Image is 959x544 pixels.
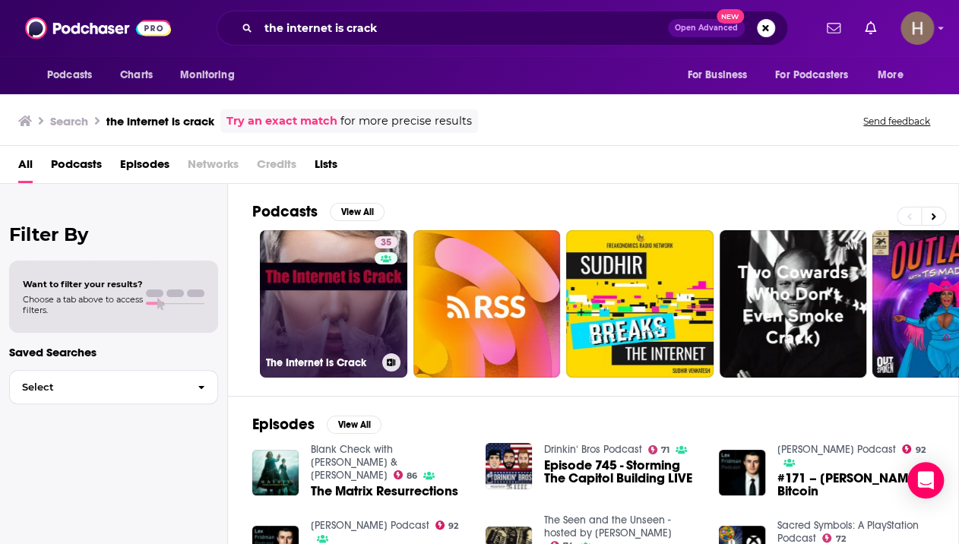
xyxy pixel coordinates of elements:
[900,11,934,45] button: Show profile menu
[900,11,934,45] span: Logged in as hpoole
[448,523,458,530] span: 92
[47,65,92,86] span: Podcasts
[120,152,169,183] a: Episodes
[648,445,670,454] a: 71
[311,485,458,498] a: The Matrix Resurrections
[435,520,459,530] a: 92
[106,114,214,128] h3: the internet is crack
[180,65,234,86] span: Monitoring
[394,470,418,479] a: 86
[775,65,848,86] span: For Podcasters
[544,514,672,539] a: The Seen and the Unseen - hosted by Amit Varma
[252,202,318,221] h2: Podcasts
[544,443,642,456] a: Drinkin‘ Bros Podcast
[717,9,744,24] span: New
[23,294,143,315] span: Choose a tab above to access filters.
[486,443,532,489] img: Episode 745 - Storming The Capitol Building LIVE
[878,65,904,86] span: More
[821,15,847,41] a: Show notifications dropdown
[375,236,397,248] a: 35
[226,112,337,130] a: Try an exact match
[9,370,218,404] button: Select
[340,112,472,130] span: for more precise results
[252,450,299,496] img: The Matrix Resurrections
[675,24,738,32] span: Open Advanced
[777,472,934,498] a: #171 – Anthony Pompliano: Bitcoin
[777,443,896,456] a: Lex Fridman Podcast
[110,61,162,90] a: Charts
[9,345,218,359] p: Saved Searches
[859,15,882,41] a: Show notifications dropdown
[51,152,102,183] a: Podcasts
[18,152,33,183] a: All
[315,152,337,183] a: Lists
[257,152,296,183] span: Credits
[252,415,315,434] h2: Episodes
[252,415,381,434] a: EpisodesView All
[50,114,88,128] h3: Search
[327,416,381,434] button: View All
[252,202,385,221] a: PodcastsView All
[867,61,923,90] button: open menu
[676,61,766,90] button: open menu
[381,236,391,251] span: 35
[258,16,668,40] input: Search podcasts, credits, & more...
[915,447,925,454] span: 92
[330,203,385,221] button: View All
[266,356,376,369] h3: The Internet is Crack
[10,382,185,392] span: Select
[719,450,765,496] img: #171 – Anthony Pompliano: Bitcoin
[311,519,429,532] a: Lex Fridman Podcast
[765,61,870,90] button: open menu
[902,444,926,454] a: 92
[777,472,934,498] span: #171 – [PERSON_NAME]: Bitcoin
[9,223,218,245] h2: Filter By
[260,230,407,378] a: 35The Internet is Crack
[217,11,788,46] div: Search podcasts, credits, & more...
[822,533,846,542] a: 72
[311,443,397,482] a: Blank Check with Griffin & David
[36,61,112,90] button: open menu
[687,65,747,86] span: For Business
[188,152,239,183] span: Networks
[407,473,417,479] span: 86
[835,536,845,542] span: 72
[661,447,669,454] span: 71
[907,462,944,498] div: Open Intercom Messenger
[900,11,934,45] img: User Profile
[169,61,254,90] button: open menu
[120,65,153,86] span: Charts
[668,19,745,37] button: Open AdvancedNew
[544,459,701,485] a: Episode 745 - Storming The Capitol Building LIVE
[859,115,935,128] button: Send feedback
[23,279,143,289] span: Want to filter your results?
[25,14,171,43] img: Podchaser - Follow, Share and Rate Podcasts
